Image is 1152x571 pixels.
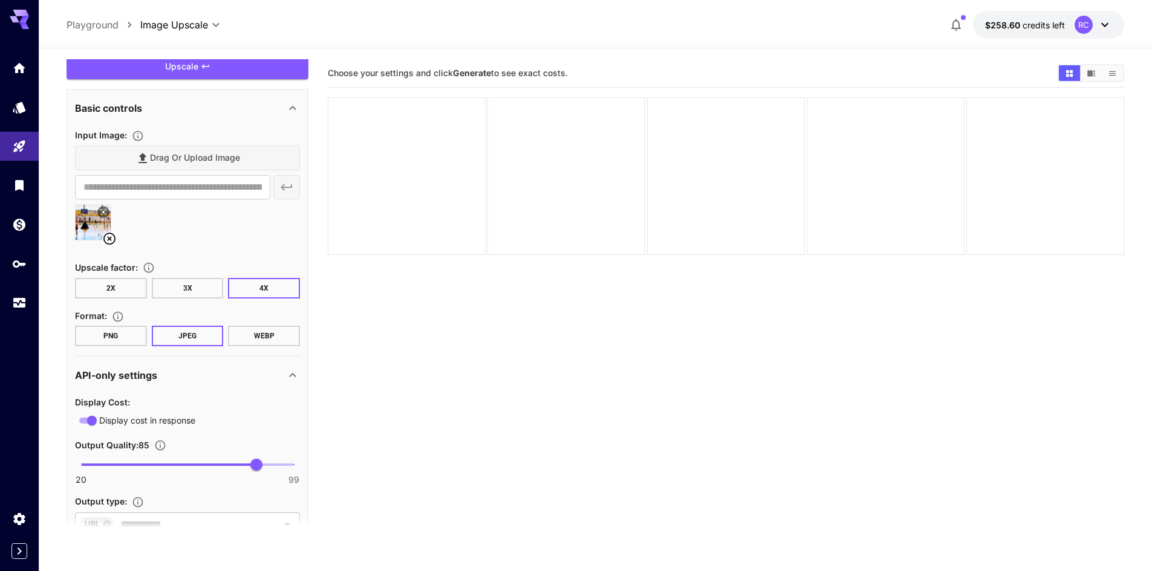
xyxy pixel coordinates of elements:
span: Display Cost : [75,397,130,407]
button: Upscale [67,54,308,79]
nav: breadcrumb [67,18,140,32]
button: Show media in list view [1102,65,1123,81]
button: WEBP [228,326,300,346]
button: Show media in grid view [1059,65,1080,81]
span: credits left [1023,20,1065,30]
div: $258.60008 [985,19,1065,31]
button: Choose the level of upscaling to be performed on the image. [138,262,160,274]
button: $258.60008RC [973,11,1124,39]
p: Basic controls [75,101,142,115]
span: Display cost in response [99,414,195,427]
div: Home [12,60,27,76]
button: Choose the file format for the output image. [107,311,129,323]
span: Output Quality : 85 [75,440,149,450]
button: PNG [75,326,147,346]
div: Wallet [12,217,27,232]
button: Specifies how the image is returned based on your use case: base64Data for embedding in code, dat... [127,496,149,508]
span: Upscale [165,59,198,74]
p: API-only settings [75,368,157,382]
div: Usage [12,295,27,311]
div: Playground [12,139,27,154]
div: RC [1075,16,1093,34]
span: Upscale factor : [75,262,138,273]
button: 2X [75,278,147,298]
span: 20 [76,474,86,486]
div: Basic controls [75,94,300,123]
div: Models [12,100,27,115]
button: 4X [228,278,300,298]
span: Output type : [75,496,127,506]
b: Generate [453,68,491,78]
div: Show media in grid viewShow media in video viewShow media in list view [1058,64,1124,82]
button: Sets the compression quality of the output image. Higher values preserve more quality but increas... [149,439,171,451]
button: Specifies the input image to be processed. [127,130,149,142]
div: Library [12,178,27,193]
button: 3X [152,278,224,298]
div: API Keys [12,256,27,271]
a: Playground [67,18,119,32]
span: Format : [75,311,107,321]
div: API-only settings [75,361,300,390]
button: Show media in video view [1081,65,1102,81]
span: 99 [288,474,299,486]
div: Settings [12,511,27,526]
button: Expand sidebar [11,543,27,559]
span: Choose your settings and click to see exact costs. [328,68,568,78]
button: JPEG [152,326,224,346]
span: Image Upscale [140,18,208,32]
span: $258.60 [985,20,1023,30]
span: Input Image : [75,130,127,140]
